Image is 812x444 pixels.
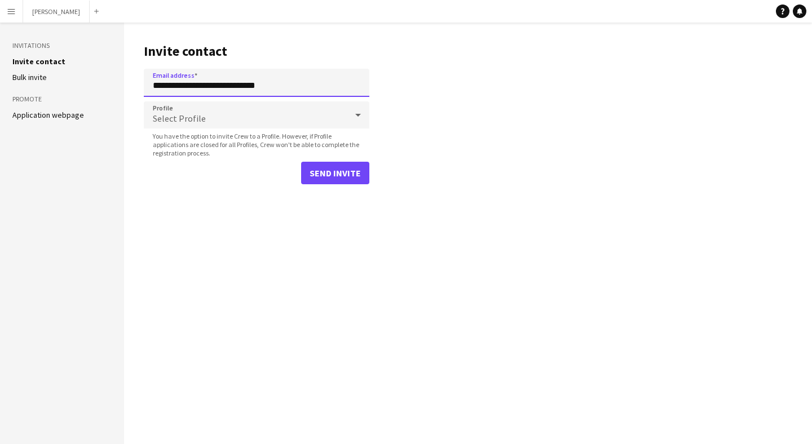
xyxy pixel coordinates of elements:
a: Bulk invite [12,72,47,82]
button: [PERSON_NAME] [23,1,90,23]
span: You have the option to invite Crew to a Profile. However, if Profile applications are closed for ... [144,132,369,157]
a: Invite contact [12,56,65,66]
span: Select Profile [153,113,206,124]
h1: Invite contact [144,43,369,60]
h3: Invitations [12,41,112,51]
h3: Promote [12,94,112,104]
a: Application webpage [12,110,84,120]
button: Send invite [301,162,369,184]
